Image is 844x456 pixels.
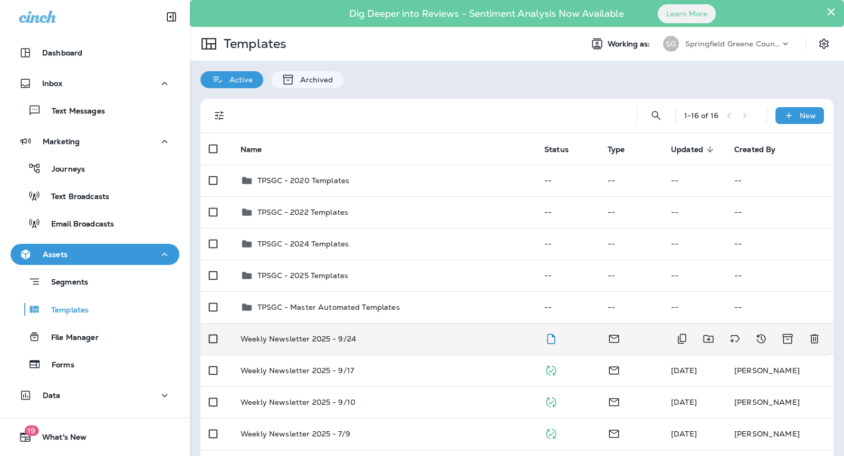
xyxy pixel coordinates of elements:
[544,396,558,406] span: Published
[751,328,772,349] button: View Changelog
[671,429,697,439] span: Brooks Mires
[671,145,717,154] span: Updated
[11,385,179,406] button: Data
[241,145,276,154] span: Name
[257,208,348,216] p: TPSGC - 2022 Templates
[684,111,718,120] div: 1 - 16 of 16
[671,366,697,375] span: Brooks Mires
[685,40,780,48] p: Springfield Greene County Parks and Golf
[209,105,230,126] button: Filters
[608,145,625,154] span: Type
[599,228,663,260] td: --
[241,398,356,406] p: Weekly Newsletter 2025 - 9/10
[11,99,179,121] button: Text Messages
[726,355,833,386] td: [PERSON_NAME]
[11,185,179,207] button: Text Broadcasts
[608,333,620,343] span: Email
[726,196,833,228] td: --
[536,165,599,196] td: --
[24,425,39,436] span: 19
[536,260,599,291] td: --
[734,145,775,154] span: Created By
[726,418,833,450] td: [PERSON_NAME]
[726,228,833,260] td: --
[663,291,726,323] td: --
[11,270,179,293] button: Segments
[11,212,179,234] button: Email Broadcasts
[219,36,286,52] p: Templates
[814,34,833,53] button: Settings
[41,165,85,175] p: Journeys
[43,391,61,400] p: Data
[257,303,400,311] p: TPSGC - Master Automated Templates
[671,397,697,407] span: Brooks Mires
[241,145,262,154] span: Name
[11,73,179,94] button: Inbox
[663,196,726,228] td: --
[11,244,179,265] button: Assets
[536,196,599,228] td: --
[663,260,726,291] td: --
[257,176,349,185] p: TPSGC - 2020 Templates
[826,3,836,20] button: Close
[608,396,620,406] span: Email
[43,137,80,146] p: Marketing
[663,36,679,52] div: SG
[42,49,82,57] p: Dashboard
[726,291,833,323] td: --
[224,75,253,84] p: Active
[157,6,186,27] button: Collapse Sidebar
[646,105,667,126] button: Search Templates
[241,366,354,375] p: Weekly Newsletter 2025 - 9/17
[734,145,789,154] span: Created By
[804,328,825,349] button: Delete
[11,326,179,348] button: File Manager
[663,228,726,260] td: --
[257,240,349,248] p: TPSGC - 2024 Templates
[544,145,569,154] span: Status
[41,360,74,370] p: Forms
[43,250,68,259] p: Assets
[671,145,703,154] span: Updated
[257,271,348,280] p: TPSGC - 2025 Templates
[319,12,655,15] p: Dig Deeper into Reviews - Sentiment Analysis Now Available
[41,306,89,316] p: Templates
[599,196,663,228] td: --
[777,328,799,349] button: Archive
[544,428,558,438] span: Published
[663,165,726,196] td: --
[698,328,719,349] button: Move to folder
[32,433,87,445] span: What's New
[608,145,639,154] span: Type
[544,333,558,343] span: Draft
[726,260,833,291] td: --
[724,328,745,349] button: Add tags
[658,4,716,23] button: Learn More
[41,220,114,230] p: Email Broadcasts
[726,386,833,418] td: [PERSON_NAME]
[608,40,653,49] span: Working as:
[608,428,620,438] span: Email
[599,291,663,323] td: --
[599,260,663,291] td: --
[41,278,88,288] p: Segments
[11,426,179,448] button: 19What's New
[11,131,179,152] button: Marketing
[726,165,833,196] td: --
[11,353,179,375] button: Forms
[672,328,693,349] button: Duplicate
[536,291,599,323] td: --
[608,365,620,374] span: Email
[544,365,558,374] span: Published
[544,145,582,154] span: Status
[295,75,333,84] p: Archived
[41,333,99,343] p: File Manager
[11,157,179,179] button: Journeys
[42,79,62,88] p: Inbox
[599,165,663,196] td: --
[41,192,109,202] p: Text Broadcasts
[800,111,816,120] p: New
[41,107,105,117] p: Text Messages
[241,335,356,343] p: Weekly Newsletter 2025 - 9/24
[536,228,599,260] td: --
